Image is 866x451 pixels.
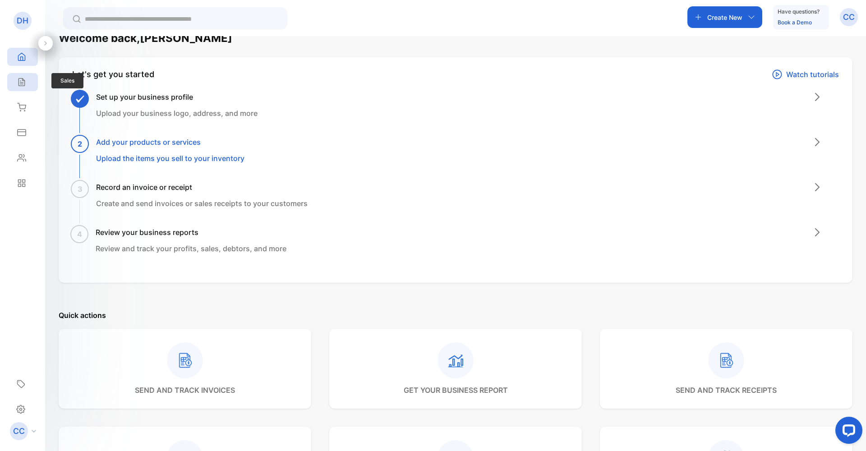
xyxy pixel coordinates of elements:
[72,68,154,81] div: Let's get you started
[96,182,308,193] h3: Record an invoice or receipt
[676,385,777,396] p: send and track receipts
[78,184,83,194] span: 3
[778,7,820,16] p: Have questions?
[13,425,25,437] p: CC
[840,6,858,28] button: CC
[828,413,866,451] iframe: LiveChat chat widget
[772,68,839,81] a: Watch tutorials
[96,243,286,254] p: Review and track your profits, sales, debtors, and more
[59,310,852,321] p: Quick actions
[96,137,244,147] h3: Add your products or services
[78,138,82,149] span: 2
[707,13,742,22] p: Create New
[843,11,855,23] p: CC
[96,198,308,209] p: Create and send invoices or sales receipts to your customers
[96,227,286,238] h3: Review your business reports
[96,92,258,102] h3: Set up your business profile
[404,385,508,396] p: get your business report
[786,69,839,80] p: Watch tutorials
[778,19,812,26] a: Book a Demo
[59,30,232,46] h1: Welcome back, [PERSON_NAME]
[96,108,258,119] p: Upload your business logo, address, and more
[17,15,28,27] p: DH
[135,385,235,396] p: send and track invoices
[77,229,82,239] span: 4
[687,6,762,28] button: Create New
[96,153,244,164] p: Upload the items you sell to your inventory
[51,73,83,88] span: Sales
